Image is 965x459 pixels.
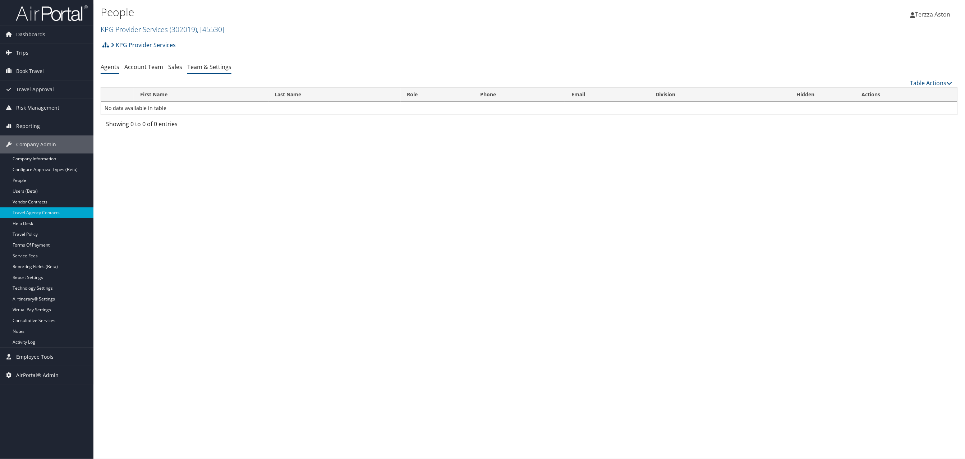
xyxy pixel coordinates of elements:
span: Reporting [16,117,40,135]
a: KPG Provider Services [111,38,176,52]
img: airportal-logo.png [16,5,88,22]
a: Terzza Aston [910,4,958,25]
span: Employee Tools [16,348,54,366]
th: : activate to sort column descending [101,88,134,102]
th: Phone [474,88,565,102]
span: Company Admin [16,136,56,153]
th: Division [649,88,756,102]
span: , [ 45530 ] [197,24,224,34]
a: Account Team [124,63,163,71]
th: Email [565,88,649,102]
div: Showing 0 to 0 of 0 entries [106,120,309,132]
a: Table Actions [910,79,952,87]
th: First Name [134,88,268,102]
a: KPG Provider Services [101,24,224,34]
span: Risk Management [16,99,59,117]
a: Agents [101,63,119,71]
th: Hidden [756,88,856,102]
h1: People [101,5,672,20]
span: Travel Approval [16,81,54,98]
span: Terzza Aston [915,10,951,18]
th: Actions [855,88,957,102]
td: No data available in table [101,102,957,115]
span: ( 302019 ) [170,24,197,34]
span: Trips [16,44,28,62]
th: Role [401,88,474,102]
a: Sales [168,63,182,71]
a: Team & Settings [187,63,231,71]
span: Book Travel [16,62,44,80]
span: Dashboards [16,26,45,43]
th: Last Name [268,88,401,102]
span: AirPortal® Admin [16,366,59,384]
